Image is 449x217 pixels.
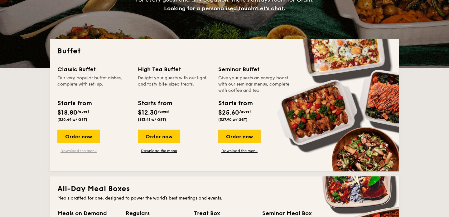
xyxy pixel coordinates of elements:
[138,117,166,122] span: ($13.41 w/ GST)
[239,109,251,114] span: /guest
[138,148,180,153] a: Download the menu
[138,99,172,108] div: Starts from
[57,130,100,143] div: Order now
[218,130,261,143] div: Order now
[257,5,285,12] span: Let's chat.
[77,109,89,114] span: /guest
[57,195,392,201] div: Meals crafted for one, designed to power the world's best meetings and events.
[138,109,158,116] span: $12.30
[218,75,291,94] div: Give your guests an energy boost with our seminar menus, complete with coffee and tea.
[218,109,239,116] span: $25.60
[57,99,91,108] div: Starts from
[57,46,392,56] h2: Buffet
[158,109,170,114] span: /guest
[218,99,252,108] div: Starts from
[218,148,261,153] a: Download the menu
[218,65,291,74] div: Seminar Buffet
[138,75,211,94] div: Delight your guests with our light and tasty bite-sized treats.
[164,5,257,12] span: Looking for a personalised touch?
[138,130,180,143] div: Order now
[57,65,130,74] div: Classic Buffet
[218,117,248,122] span: ($27.90 w/ GST)
[57,75,130,94] div: Our very popular buffet dishes, complete with set-up.
[57,109,77,116] span: $18.80
[57,184,392,194] h2: All-Day Meal Boxes
[57,117,87,122] span: ($20.49 w/ GST)
[138,65,211,74] div: High Tea Buffet
[57,148,100,153] a: Download the menu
